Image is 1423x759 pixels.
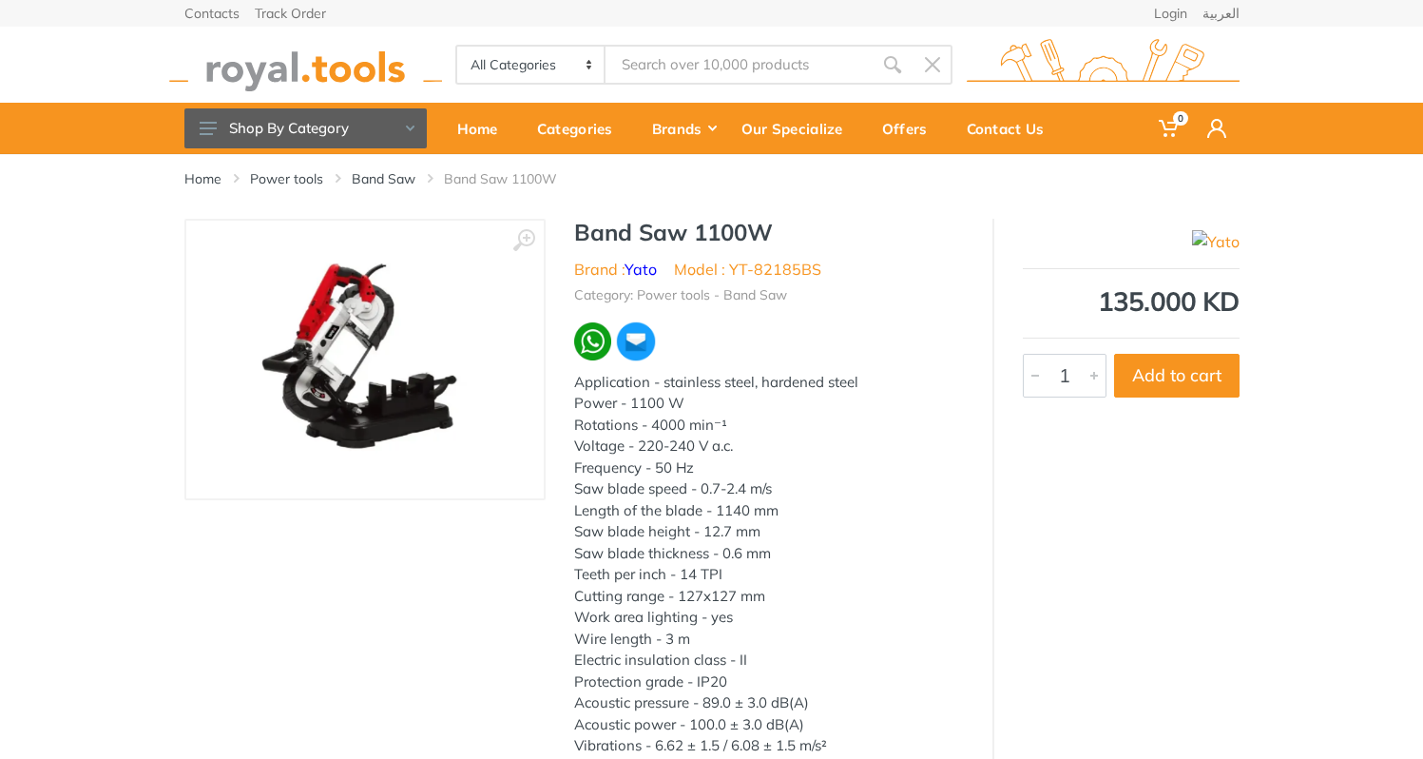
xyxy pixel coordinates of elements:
[574,285,787,305] li: Category: Power tools - Band Saw
[606,45,872,85] input: Site search
[967,39,1240,91] img: royal.tools Logo
[184,169,1240,188] nav: breadcrumb
[1173,111,1188,126] span: 0
[1114,354,1240,398] button: Add to cart
[1145,103,1194,154] a: 0
[869,103,953,154] a: Offers
[728,108,869,148] div: Our Specialize
[953,108,1070,148] div: Contact Us
[524,103,639,154] a: Categories
[728,103,869,154] a: Our Specialize
[524,108,639,148] div: Categories
[639,108,728,148] div: Brands
[169,39,442,91] img: royal.tools Logo
[869,108,953,148] div: Offers
[444,169,586,188] li: Band Saw 1100W
[255,7,326,20] a: Track Order
[184,169,221,188] a: Home
[1023,288,1240,315] div: 135.000 KD
[615,321,657,362] img: ma.webp
[574,219,964,246] h1: Band Saw 1100W
[574,258,657,281] li: Brand :
[574,322,612,360] img: wa.webp
[1192,230,1240,253] img: Yato
[625,260,657,279] a: Yato
[245,240,485,479] img: Royal Tools - Band Saw 1100W
[1202,7,1240,20] a: العربية
[352,169,415,188] a: Band Saw
[444,103,524,154] a: Home
[250,169,323,188] a: Power tools
[953,103,1070,154] a: Contact Us
[184,108,427,148] button: Shop By Category
[674,258,821,281] li: Model : YT-82185BS
[184,7,240,20] a: Contacts
[1154,7,1187,20] a: Login
[457,47,606,83] select: Category
[444,108,524,148] div: Home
